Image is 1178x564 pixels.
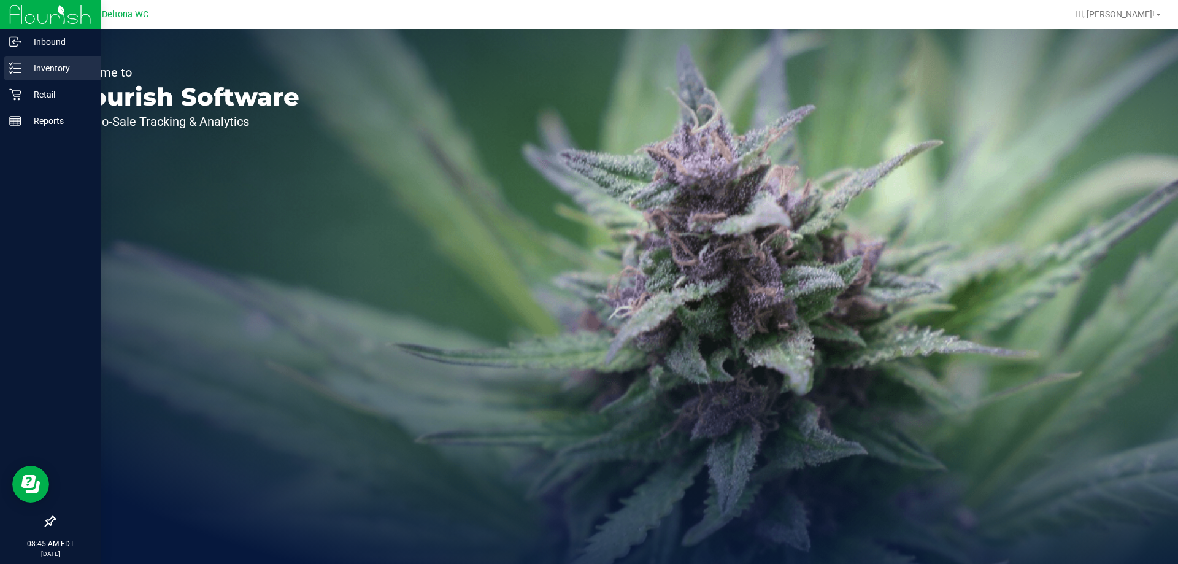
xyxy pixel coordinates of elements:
[9,88,21,101] inline-svg: Retail
[102,9,148,20] span: Deltona WC
[66,115,299,128] p: Seed-to-Sale Tracking & Analytics
[6,538,95,549] p: 08:45 AM EDT
[21,34,95,49] p: Inbound
[21,87,95,102] p: Retail
[9,36,21,48] inline-svg: Inbound
[66,66,299,79] p: Welcome to
[21,61,95,75] p: Inventory
[6,549,95,558] p: [DATE]
[66,85,299,109] p: Flourish Software
[1075,9,1155,19] span: Hi, [PERSON_NAME]!
[21,114,95,128] p: Reports
[9,115,21,127] inline-svg: Reports
[9,62,21,74] inline-svg: Inventory
[12,466,49,503] iframe: Resource center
